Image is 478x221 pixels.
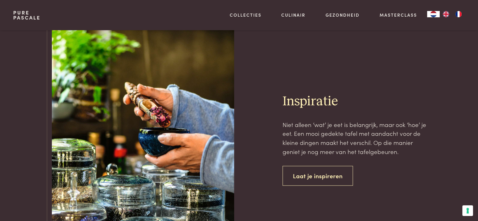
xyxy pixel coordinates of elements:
aside: Language selected: Nederlands [427,11,465,17]
a: Gezondheid [326,12,360,18]
ul: Language list [440,11,465,17]
button: Uw voorkeuren voor toestemming voor trackingtechnologieën [462,205,473,216]
a: PurePascale [13,10,41,20]
div: Language [427,11,440,17]
a: Collecties [230,12,261,18]
a: Laat je inspireren [283,166,353,186]
a: Masterclass [380,12,417,18]
a: EN [440,11,452,17]
a: Culinair [281,12,305,18]
p: Niet alleen ‘wat’ je eet is belangrijk, maar ook ‘hoe’ je eet. Een mooi gedekte tafel met aandach... [283,120,426,156]
a: FR [452,11,465,17]
h2: Inspiratie [283,93,426,110]
a: NL [427,11,440,17]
